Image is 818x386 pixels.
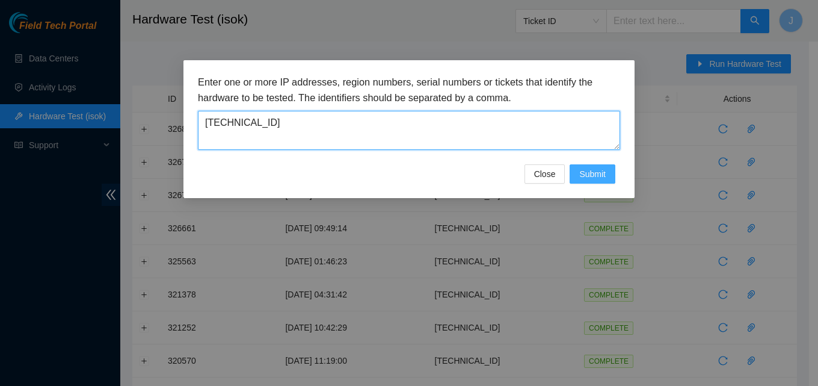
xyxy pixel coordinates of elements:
[579,167,606,181] span: Submit
[198,111,620,150] textarea: [TECHNICAL_ID]
[198,75,620,105] h3: Enter one or more IP addresses, region numbers, serial numbers or tickets that identify the hardw...
[534,167,556,181] span: Close
[570,164,615,184] button: Submit
[524,164,565,184] button: Close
